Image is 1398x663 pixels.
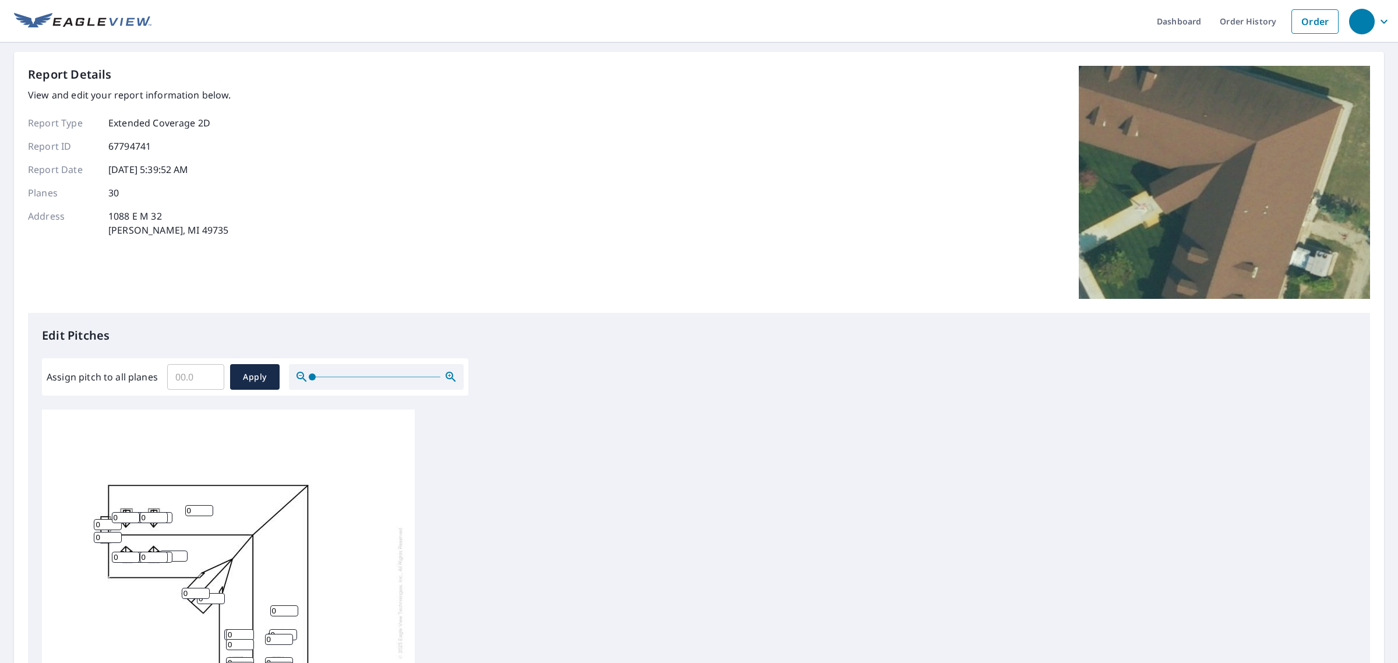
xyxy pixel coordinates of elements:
[108,186,119,200] p: 30
[1291,9,1339,34] a: Order
[239,370,270,385] span: Apply
[28,66,112,83] p: Report Details
[28,163,98,177] p: Report Date
[28,186,98,200] p: Planes
[28,116,98,130] p: Report Type
[108,116,210,130] p: Extended Coverage 2D
[47,370,158,384] label: Assign pitch to all planes
[28,209,98,237] p: Address
[14,13,151,30] img: EV Logo
[28,88,231,102] p: View and edit your report information below.
[1079,66,1370,299] img: Top image
[108,163,189,177] p: [DATE] 5:39:52 AM
[167,361,224,393] input: 00.0
[108,139,151,153] p: 67794741
[42,327,1356,344] p: Edit Pitches
[28,139,98,153] p: Report ID
[230,364,280,390] button: Apply
[108,209,228,237] p: 1088 E M 32 [PERSON_NAME], MI 49735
